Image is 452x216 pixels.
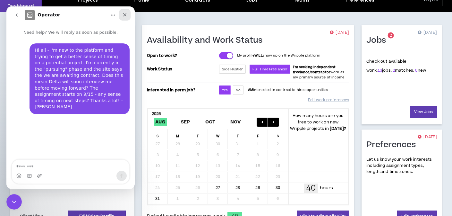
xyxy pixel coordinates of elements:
[229,118,242,126] span: Nov
[366,35,391,46] h1: Jobs
[390,33,392,38] span: 2
[5,153,123,164] textarea: Message…
[415,67,426,73] span: new
[6,194,22,210] iframe: Intercom live chat
[147,53,214,58] p: Open to work?
[7,3,34,9] p: Dashboard
[147,35,268,46] h1: Availability and Work Status
[154,118,167,126] span: Aug
[23,37,123,108] div: Hi all - I'm new to the platform and trying to get a better sense of timing on a potential projec...
[152,111,161,117] b: 2025
[236,88,241,93] span: No
[393,67,414,73] span: matches.
[293,65,336,75] b: I'm seeking independent freelance/contractor
[148,129,168,139] div: S
[248,87,253,92] strong: AM
[293,65,344,80] span: work as my primary source of income
[6,6,135,189] iframe: Intercom live chat
[366,140,421,150] h1: Preferences
[147,65,214,74] p: Work Status
[378,67,392,73] span: jobs.
[418,134,437,140] p: [DATE]
[28,41,118,104] div: Hi all - I'm new to the platform and trying to get a better sense of timing on a potential projec...
[20,167,25,172] button: Gif picker
[288,113,348,132] p: How many hours are you free to work on new Wripple projects in
[208,129,228,139] div: W
[418,30,437,36] p: [DATE]
[228,129,248,139] div: T
[204,118,217,126] span: Oct
[247,87,328,93] p: I interested in contract to hire opportunities
[393,67,395,73] a: 2
[248,129,268,139] div: F
[415,67,417,73] a: 0
[378,67,382,73] a: 13
[147,85,214,94] p: Interested in perm job?
[222,88,228,93] span: Yes
[168,129,188,139] div: M
[10,167,15,172] button: Emoji picker
[179,118,191,126] span: Sep
[320,184,333,192] p: hours
[188,129,208,139] div: T
[268,129,288,139] div: S
[388,32,394,39] sup: 2
[110,164,120,175] button: Send a message…
[366,157,437,175] p: Let us know your work interests including assignment types, length and time zones.
[30,167,36,172] button: Upload attachment
[330,126,346,131] b: [DATE] ?
[330,30,349,36] p: [DATE]
[308,94,349,106] a: Edit work preferences
[222,67,243,72] span: Side Hustler
[237,53,320,58] p: My profile show up on the Wripple platform
[410,106,437,118] a: View Jobs
[254,53,263,58] strong: WILL
[366,59,426,73] p: Check out available work:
